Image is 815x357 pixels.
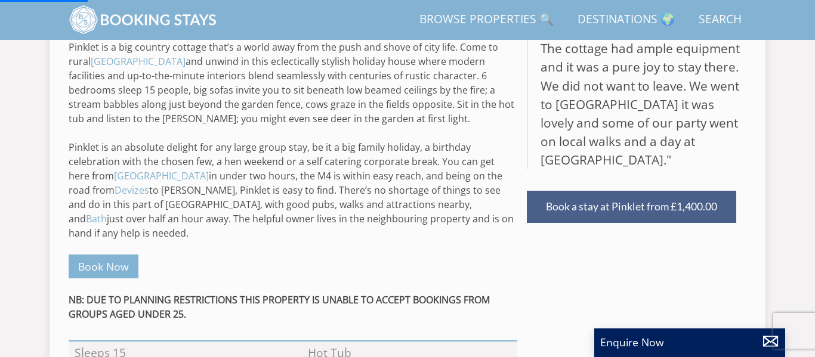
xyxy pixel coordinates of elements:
p: Pinklet is a big country cottage that’s a world away from the push and shove of city life. Come t... [69,40,517,240]
a: Search [694,7,746,33]
img: BookingStays [69,5,218,35]
a: Browse Properties 🔍 [415,7,558,33]
a: Destinations 🌍 [573,7,680,33]
p: Enquire Now [600,334,779,350]
a: Bath [86,212,107,225]
strong: NB: DUE TO PLANNING RESTRICTIONS THIS PROPERTY IS UNABLE TO ACCEPT BOOKINGS FROM GROUPS AGED UNDE... [69,293,490,321]
a: [GEOGRAPHIC_DATA] [114,169,209,182]
a: Devizes [115,184,149,197]
a: Book a stay at Pinklet from £1,400.00 [527,191,736,222]
a: Book Now [69,254,138,278]
a: [GEOGRAPHIC_DATA] [91,55,186,68]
